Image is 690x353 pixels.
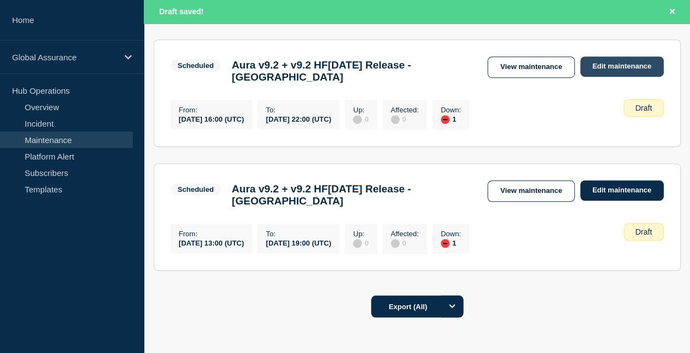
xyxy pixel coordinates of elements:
[266,238,331,247] div: [DATE] 19:00 (UTC)
[441,295,463,317] button: Options
[232,59,476,83] h3: Aura v9.2 + v9.2 HF[DATE] Release - [GEOGRAPHIC_DATA]
[266,230,331,238] p: To :
[353,239,362,248] div: disabled
[391,238,419,248] div: 0
[178,61,214,70] div: Scheduled
[391,114,419,124] div: 0
[353,114,368,124] div: 0
[232,183,476,207] h3: Aura v9.2 + v9.2 HF[DATE] Release - [GEOGRAPHIC_DATA]
[179,114,244,123] div: [DATE] 16:00 (UTC)
[441,106,461,114] p: Down :
[441,114,461,124] div: 1
[580,56,664,77] a: Edit maintenance
[266,114,331,123] div: [DATE] 22:00 (UTC)
[487,56,574,78] a: View maintenance
[353,115,362,124] div: disabled
[178,185,214,193] div: Scheduled
[12,53,117,62] p: Global Assurance
[441,239,450,248] div: down
[391,230,419,238] p: Affected :
[391,239,400,248] div: disabled
[179,230,244,238] p: From :
[487,180,574,202] a: View maintenance
[371,295,463,317] button: Export (All)
[441,115,450,124] div: down
[441,230,461,238] p: Down :
[179,238,244,247] div: [DATE] 13:00 (UTC)
[353,106,368,114] p: Up :
[179,106,244,114] p: From :
[353,230,368,238] p: Up :
[391,115,400,124] div: disabled
[391,106,419,114] p: Affected :
[624,223,663,241] div: Draft
[580,180,664,201] a: Edit maintenance
[159,7,204,16] span: Draft saved!
[266,106,331,114] p: To :
[624,99,663,117] div: Draft
[441,238,461,248] div: 1
[353,238,368,248] div: 0
[665,5,679,18] button: Close banner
